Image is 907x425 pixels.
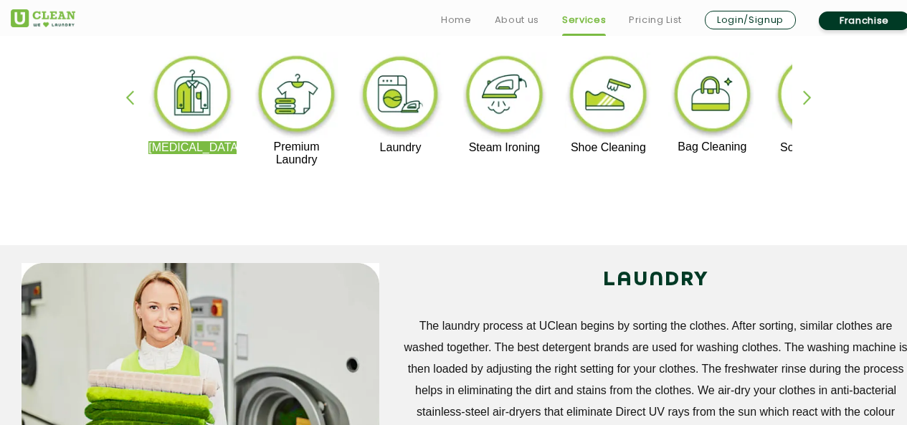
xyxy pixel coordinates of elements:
p: Steam Ironing [460,141,549,154]
img: bag_cleaning_11zon.webp [668,52,756,140]
p: Sofa Cleaning [772,141,860,154]
a: Services [562,11,606,29]
a: Home [441,11,472,29]
a: Pricing List [629,11,682,29]
img: steam_ironing_11zon.webp [460,52,549,141]
p: Laundry [356,141,445,154]
img: shoe_cleaning_11zon.webp [564,52,652,141]
img: UClean Laundry and Dry Cleaning [11,9,75,27]
a: About us [495,11,539,29]
img: laundry_cleaning_11zon.webp [356,52,445,141]
p: Shoe Cleaning [564,141,652,154]
a: Login/Signup [705,11,796,29]
p: Bag Cleaning [668,140,756,153]
p: [MEDICAL_DATA] [148,141,237,154]
img: sofa_cleaning_11zon.webp [772,52,860,141]
img: premium_laundry_cleaning_11zon.webp [252,52,341,140]
img: dry_cleaning_11zon.webp [148,52,237,141]
p: Premium Laundry [252,140,341,166]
